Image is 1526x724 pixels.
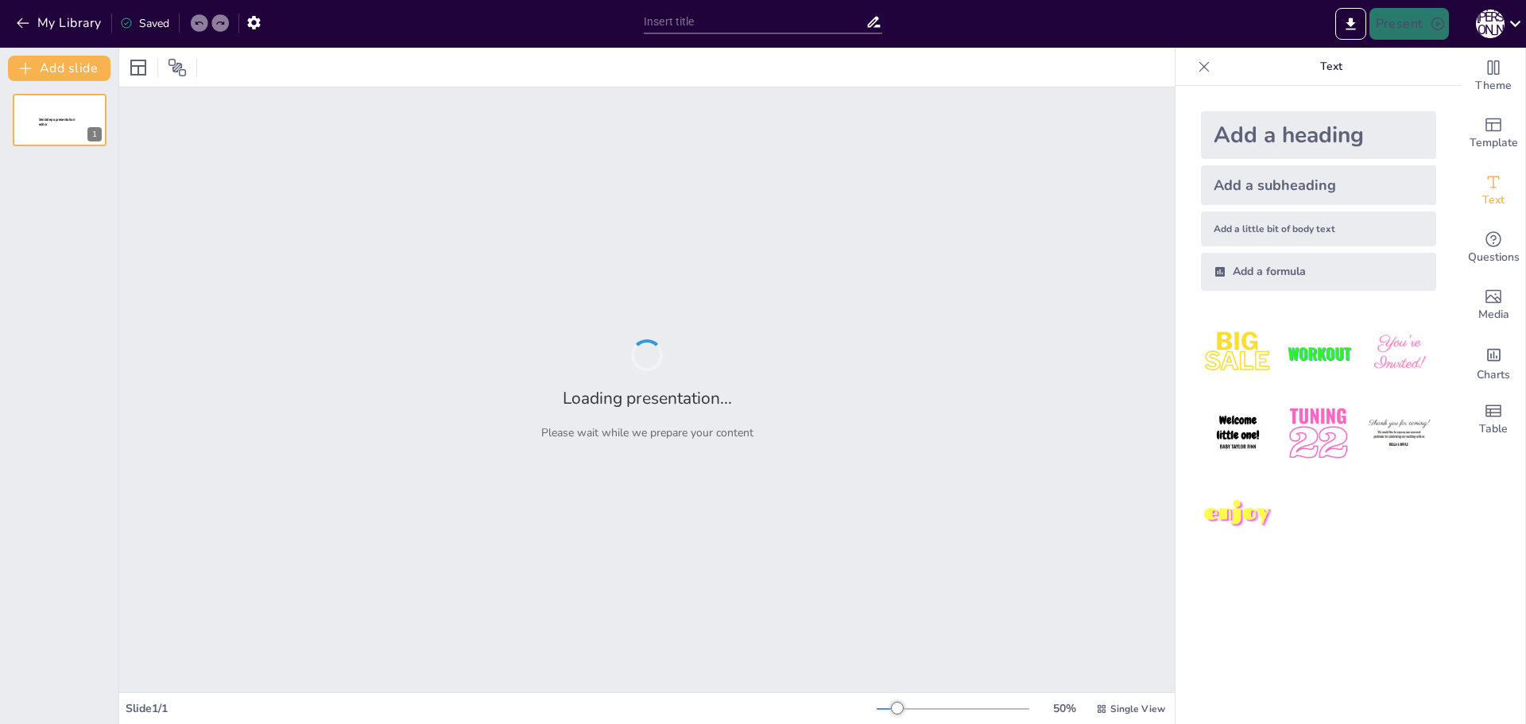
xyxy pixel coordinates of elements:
[1477,366,1510,384] span: Charts
[1462,391,1525,448] div: Add a table
[1478,306,1509,323] span: Media
[1470,134,1518,152] span: Template
[1362,397,1436,470] img: 6.jpeg
[1201,211,1436,246] div: Add a little bit of body text
[1217,48,1446,86] p: Text
[1476,8,1505,40] button: Д [PERSON_NAME]
[1482,192,1505,209] span: Text
[1462,105,1525,162] div: Add ready made slides
[120,16,169,31] div: Saved
[39,118,75,126] span: Sendsteps presentation editor
[1201,478,1275,552] img: 7.jpeg
[1479,420,1508,438] span: Table
[168,58,187,77] span: Position
[644,10,866,33] input: Insert title
[1468,249,1520,266] span: Questions
[126,701,877,716] div: Slide 1 / 1
[1281,316,1355,390] img: 2.jpeg
[1201,397,1275,470] img: 4.jpeg
[1045,701,1083,716] div: 50 %
[563,387,732,409] h2: Loading presentation...
[1462,162,1525,219] div: Add text boxes
[1201,253,1436,291] div: Add a formula
[1335,8,1366,40] button: Export to PowerPoint
[1462,219,1525,277] div: Get real-time input from your audience
[1476,10,1505,38] div: Д [PERSON_NAME]
[87,127,102,141] div: 1
[1281,397,1355,470] img: 5.jpeg
[1201,316,1275,390] img: 1.jpeg
[13,94,107,146] div: 1
[8,56,110,81] button: Add slide
[1201,111,1436,159] div: Add a heading
[1462,48,1525,105] div: Change the overall theme
[1369,8,1449,40] button: Present
[541,425,753,440] p: Please wait while we prepare your content
[12,10,108,36] button: My Library
[1462,334,1525,391] div: Add charts and graphs
[1362,316,1436,390] img: 3.jpeg
[1462,277,1525,334] div: Add images, graphics, shapes or video
[126,55,151,80] div: Layout
[1475,77,1512,95] span: Theme
[1201,165,1436,205] div: Add a subheading
[1110,703,1165,715] span: Single View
